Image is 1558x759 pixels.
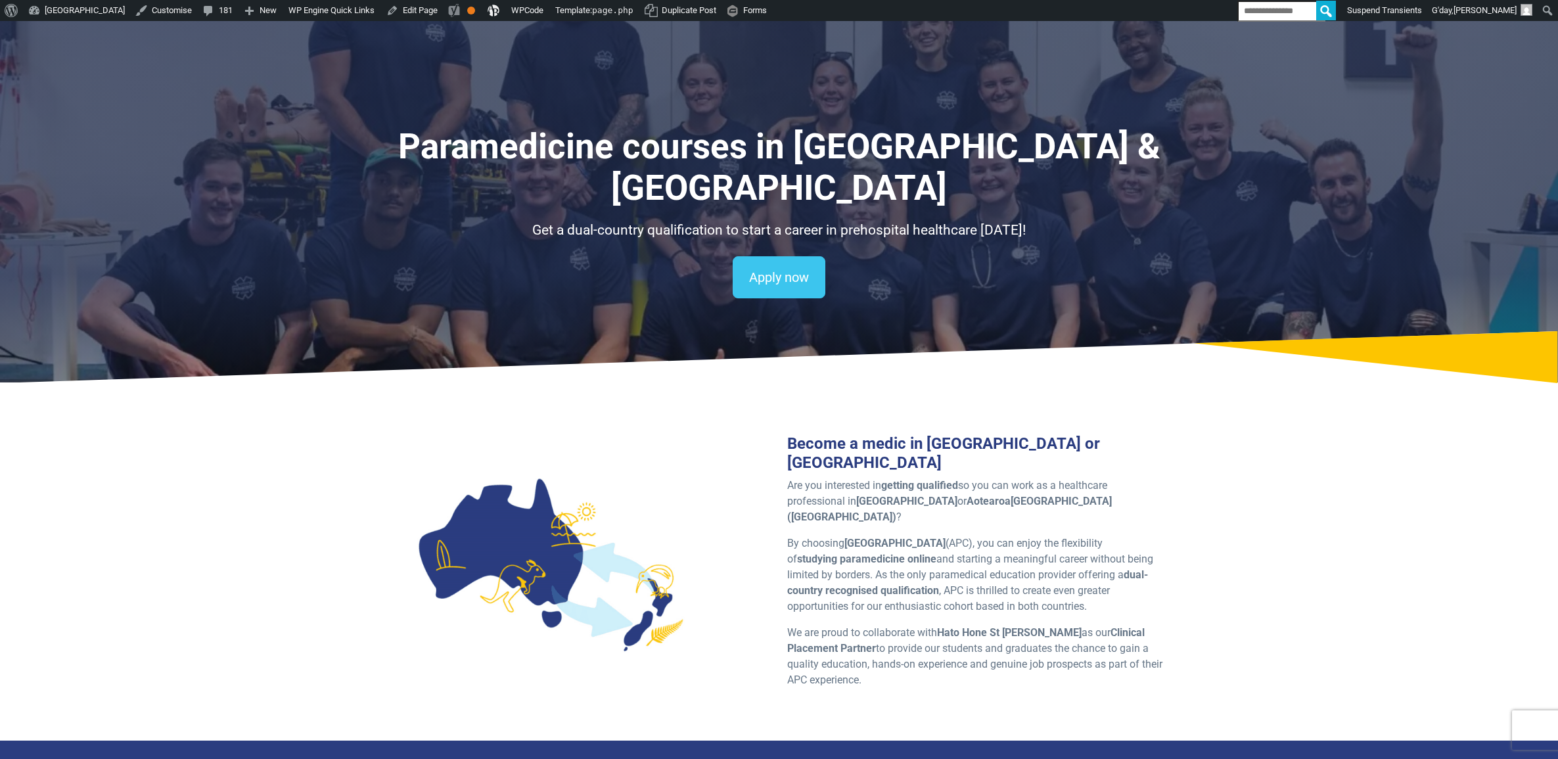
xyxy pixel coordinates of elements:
a: Apply now [733,256,825,298]
strong: studying paramedicine [797,553,905,565]
strong: Hato Hone St [PERSON_NAME] [937,626,1082,639]
strong: online [907,553,936,565]
strong: [GEOGRAPHIC_DATA] [856,495,957,507]
h1: Paramedicine courses in [GEOGRAPHIC_DATA] & [GEOGRAPHIC_DATA] [395,126,1164,210]
strong: Clinical Placement Partner [787,626,1145,655]
strong: Aotearoa [967,495,1011,507]
strong: [GEOGRAPHIC_DATA] [844,537,946,549]
p: By choosing (APC), you can enjoy the flexibility of and starting a meaningful career without bein... [787,536,1164,614]
p: Get a dual-country qualification to start a career in prehospital healthcare [DATE]! [395,220,1164,241]
strong: getting qualified [881,479,958,492]
strong: dual-country recognised qualification [787,568,1148,597]
p: We are proud to collaborate with as our to provide our students and graduates the chance to gain ... [787,625,1164,688]
p: Are you interested in so you can work as a healthcare professional in or ? [787,478,1164,525]
h3: Become a medic in [GEOGRAPHIC_DATA] or [GEOGRAPHIC_DATA] [787,434,1164,472]
strong: [GEOGRAPHIC_DATA] ([GEOGRAPHIC_DATA]) [787,495,1112,523]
